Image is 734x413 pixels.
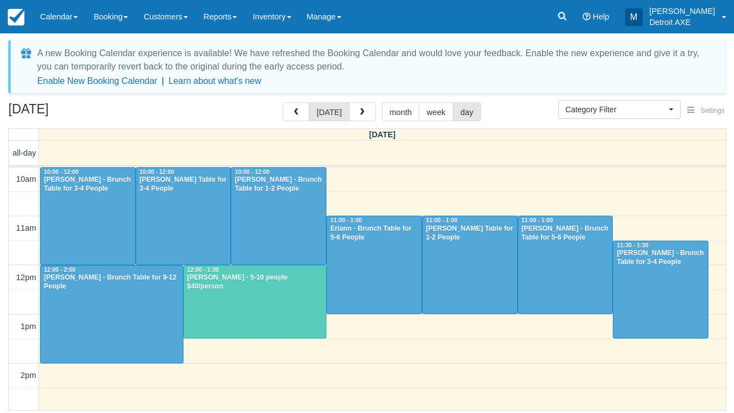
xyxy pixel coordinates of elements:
[649,17,715,28] p: Detroit AXE
[616,249,705,267] div: [PERSON_NAME] - Brunch Table for 3-4 People
[593,12,609,21] span: Help
[16,175,36,183] span: 10am
[8,9,24,26] img: checkfront-main-nav-mini-logo.png
[369,130,396,139] span: [DATE]
[187,273,324,291] div: [PERSON_NAME] - 5-10 people $40/person
[183,265,327,339] a: 12:00 - 1:30[PERSON_NAME] - 5-10 people $40/person
[309,102,349,121] button: [DATE]
[422,216,518,314] a: 11:00 - 1:00[PERSON_NAME] Table for 1-2 People
[231,167,326,265] a: 10:00 - 12:00[PERSON_NAME] - Brunch Table for 1-2 People
[382,102,420,121] button: month
[16,273,36,282] span: 12pm
[566,104,666,115] span: Category Filter
[649,6,715,17] p: [PERSON_NAME]
[453,102,481,121] button: day
[43,176,132,193] div: [PERSON_NAME] - Brunch Table for 3-4 People
[16,223,36,232] span: 11am
[625,8,643,26] div: M
[40,265,183,364] a: 12:00 - 2:00[PERSON_NAME] - Brunch Table for 9-12 People
[419,102,453,121] button: week
[44,169,78,175] span: 10:00 - 12:00
[8,102,149,123] h2: [DATE]
[426,217,458,223] span: 11:00 - 1:00
[235,169,269,175] span: 10:00 - 12:00
[518,216,613,314] a: 11:00 - 1:00[PERSON_NAME] - Brunch Table for 5-6 People
[701,107,725,115] span: Settings
[139,176,228,193] div: [PERSON_NAME] Table for 3-4 People
[583,13,591,21] i: Help
[162,76,164,86] span: |
[326,216,422,314] a: 11:00 - 1:00Eriann - Brunch Table for 5-6 People
[522,217,553,223] span: 11:00 - 1:00
[234,176,323,193] div: [PERSON_NAME] - Brunch Table for 1-2 People
[37,76,157,87] button: Enable New Booking Calendar
[136,167,231,265] a: 10:00 - 12:00[PERSON_NAME] Table for 3-4 People
[44,267,76,273] span: 12:00 - 2:00
[21,371,36,380] span: 2pm
[140,169,174,175] span: 10:00 - 12:00
[330,225,419,242] div: Eriann - Brunch Table for 5-6 People
[40,167,136,265] a: 10:00 - 12:00[PERSON_NAME] - Brunch Table for 3-4 People
[681,103,731,119] button: Settings
[617,242,648,248] span: 11:30 - 1:30
[425,225,514,242] div: [PERSON_NAME] Table for 1-2 People
[521,225,610,242] div: [PERSON_NAME] - Brunch Table for 5-6 People
[613,241,708,339] a: 11:30 - 1:30[PERSON_NAME] - Brunch Table for 3-4 People
[187,267,219,273] span: 12:00 - 1:30
[558,100,681,119] button: Category Filter
[330,217,362,223] span: 11:00 - 1:00
[37,47,712,73] div: A new Booking Calendar experience is available! We have refreshed the Booking Calendar and would ...
[168,76,261,86] a: Learn about what's new
[43,273,180,291] div: [PERSON_NAME] - Brunch Table for 9-12 People
[21,322,36,331] span: 1pm
[13,148,36,157] span: all-day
